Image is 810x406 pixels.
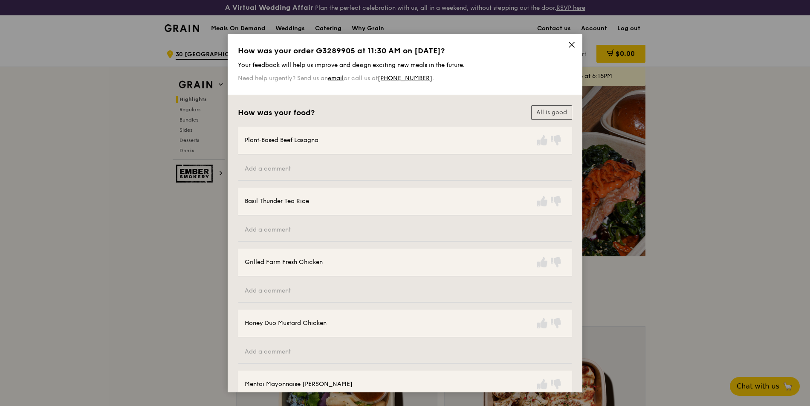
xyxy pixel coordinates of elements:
div: Plant‑Based Beef Lasagna [245,136,318,145]
input: Add a comment [238,341,572,364]
input: Add a comment [238,280,572,303]
h1: How was your order G3289905 at 11:30 AM on [DATE]? [238,46,572,55]
a: email [328,75,344,82]
div: Honey Duo Mustard Chicken [245,319,327,328]
h2: How was your food? [238,108,315,117]
div: Mentai Mayonnaise [PERSON_NAME] [245,380,353,389]
button: All is good [531,105,572,120]
p: Your feedback will help us improve and design exciting new meals in the future. [238,61,572,69]
input: Add a comment [238,219,572,242]
input: Add a comment [238,158,572,181]
p: Need help urgently? Send us an or call us at . [238,75,572,82]
a: [PHONE_NUMBER] [378,75,432,82]
div: Grilled Farm Fresh Chicken [245,258,323,267]
div: Basil Thunder Tea Rice [245,197,309,206]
